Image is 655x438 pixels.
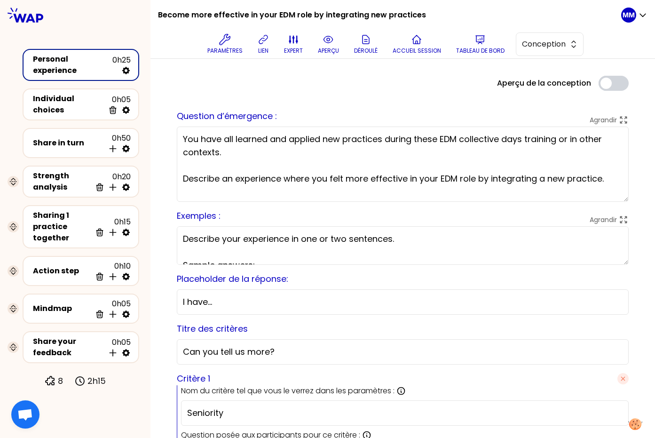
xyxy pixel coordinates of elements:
div: Share in turn [33,137,104,149]
p: expert [284,47,303,55]
p: Nom du critère tel que vous le verrez dans les paramètres : [181,385,395,397]
span: Conception [522,39,564,50]
p: lien [258,47,268,55]
label: Critère 1 [177,372,210,385]
div: 0h05 [104,337,131,358]
div: Mindmap [33,303,91,314]
p: Accueil session [393,47,441,55]
div: Strength analysis [33,170,91,193]
label: Placeholder de la réponse: [177,273,288,285]
div: Share your feedback [33,336,104,358]
label: Titre des critères [177,323,248,334]
p: 8 [58,374,63,388]
p: 2h15 [87,374,106,388]
button: lien [254,30,273,58]
p: Tableau de bord [456,47,505,55]
button: Conception [516,32,584,56]
p: aperçu [318,47,339,55]
div: 0h20 [91,171,131,192]
label: Aperçu de la conception [497,78,591,89]
button: expert [280,30,307,58]
p: Agrandir [590,115,617,125]
p: Agrandir [590,215,617,224]
button: MM [621,8,647,23]
div: 0h05 [104,94,131,115]
a: Ouvrir le chat [11,400,39,429]
button: Paramètres [204,30,246,58]
p: Paramètres [207,47,243,55]
label: Exemples : [177,210,221,222]
div: Personal experience [33,54,112,76]
div: 0h50 [104,133,131,153]
button: Tableau de bord [452,30,508,58]
button: aperçu [314,30,343,58]
div: Action step [33,265,91,277]
div: 0h05 [91,298,131,319]
textarea: Describe your experience in one or two sentences. Sample answers: - “I implemented the exercise o... [177,226,629,265]
button: Accueil session [389,30,445,58]
div: Individual choices [33,93,104,116]
button: Manage your preferences about cookies [623,413,648,436]
div: Sharing 1 practice together [33,210,91,244]
textarea: You have all learned and applied new practices during these EDM collective days training or in ot... [177,127,629,202]
div: 0h10 [91,261,131,281]
p: MM [623,10,635,20]
input: Ex: Expérience [187,406,623,420]
div: 0h15 [91,216,131,237]
p: Déroulé [354,47,378,55]
div: 0h25 [112,55,131,75]
label: Question d’émergence : [177,110,277,122]
button: Déroulé [350,30,381,58]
